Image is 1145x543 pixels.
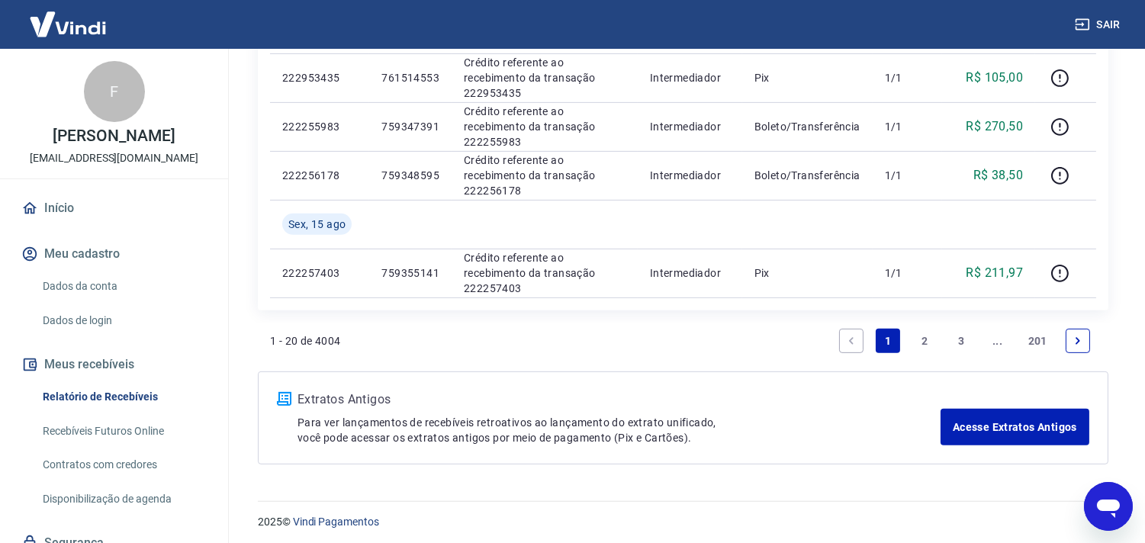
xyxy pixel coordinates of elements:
a: Page 3 [949,329,973,353]
a: Vindi Pagamentos [293,516,379,528]
p: Crédito referente ao recebimento da transação 222256178 [464,153,626,198]
p: 222256178 [282,168,357,183]
p: Crédito referente ao recebimento da transação 222953435 [464,55,626,101]
a: Início [18,191,210,225]
a: Recebíveis Futuros Online [37,416,210,447]
a: Previous page [839,329,864,353]
p: 222953435 [282,70,357,85]
p: 1/1 [885,265,930,281]
button: Meus recebíveis [18,348,210,381]
p: R$ 211,97 [966,264,1024,282]
ul: Pagination [833,323,1096,359]
p: Intermediador [650,70,730,85]
a: Next page [1066,329,1090,353]
p: 759348595 [381,168,439,183]
a: Page 1 is your current page [876,329,900,353]
p: Crédito referente ao recebimento da transação 222257403 [464,250,626,296]
p: 759347391 [381,119,439,134]
a: Acesse Extratos Antigos [941,409,1089,445]
p: Intermediador [650,168,730,183]
p: Pix [754,70,860,85]
a: Contratos com credores [37,449,210,480]
p: 2025 © [258,514,1108,530]
p: 761514553 [381,70,439,85]
p: Para ver lançamentos de recebíveis retroativos ao lançamento do extrato unificado, você pode aces... [298,415,941,445]
p: Crédito referente ao recebimento da transação 222255983 [464,104,626,149]
iframe: Botão para abrir a janela de mensagens [1084,482,1133,531]
p: Extratos Antigos [298,390,941,409]
img: Vindi [18,1,117,47]
a: Page 201 [1022,329,1053,353]
p: 1 - 20 de 4004 [270,333,341,349]
p: Pix [754,265,860,281]
a: Disponibilização de agenda [37,484,210,515]
a: Dados da conta [37,271,210,302]
p: R$ 105,00 [966,69,1024,87]
p: 759355141 [381,265,439,281]
a: Dados de login [37,305,210,336]
p: [PERSON_NAME] [53,128,175,144]
p: 222255983 [282,119,357,134]
p: Boleto/Transferência [754,168,860,183]
img: ícone [277,392,291,406]
button: Meu cadastro [18,237,210,271]
a: Page 2 [912,329,937,353]
button: Sair [1072,11,1127,39]
p: R$ 270,50 [966,117,1024,136]
p: 222257403 [282,265,357,281]
p: 1/1 [885,70,930,85]
p: Boleto/Transferência [754,119,860,134]
p: Intermediador [650,119,730,134]
p: 1/1 [885,168,930,183]
p: Intermediador [650,265,730,281]
a: Relatório de Recebíveis [37,381,210,413]
span: Sex, 15 ago [288,217,346,232]
a: Jump forward [986,329,1010,353]
p: 1/1 [885,119,930,134]
p: R$ 38,50 [973,166,1023,185]
div: F [84,61,145,122]
p: [EMAIL_ADDRESS][DOMAIN_NAME] [30,150,198,166]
